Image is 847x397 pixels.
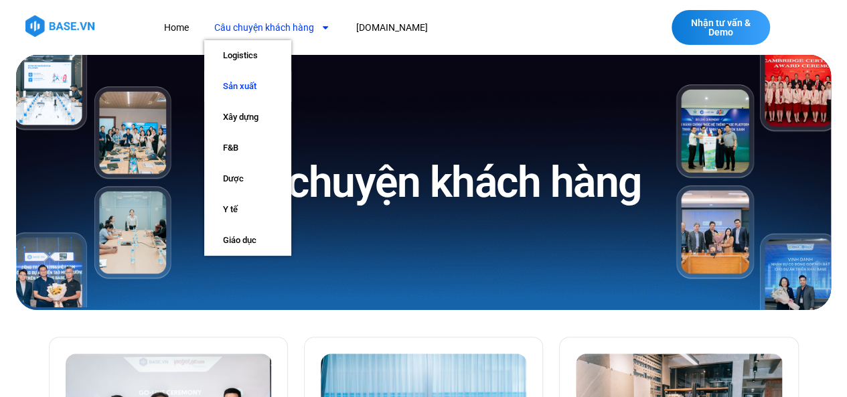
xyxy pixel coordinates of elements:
[204,40,291,256] ul: Câu chuyện khách hàng
[154,15,604,40] nav: Menu
[345,15,437,40] a: [DOMAIN_NAME]
[685,18,757,37] span: Nhận tư vấn & Demo
[204,194,291,225] a: Y tế
[204,15,340,40] a: Câu chuyện khách hàng
[154,15,199,40] a: Home
[204,71,291,102] a: Sản xuất
[204,40,291,71] a: Logistics
[672,10,770,45] a: Nhận tư vấn & Demo
[204,133,291,163] a: F&B
[206,155,641,210] h1: Câu chuyện khách hàng
[204,225,291,256] a: Giáo dục
[204,163,291,194] a: Dược
[204,102,291,133] a: Xây dựng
